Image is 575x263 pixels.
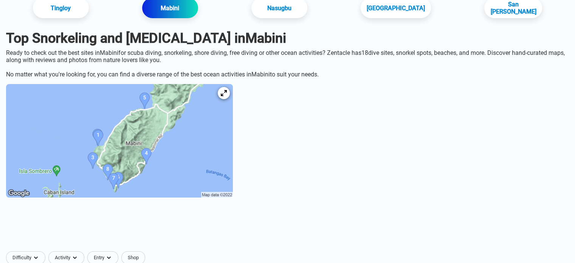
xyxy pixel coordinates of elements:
img: dropdown caret [106,255,112,261]
span: Activity [55,255,70,261]
img: Mabini dive site map [6,84,233,198]
span: Difficulty [12,255,31,261]
span: Entry [94,255,104,261]
iframe: Advertisement [104,211,471,245]
img: dropdown caret [33,255,39,261]
img: dropdown caret [72,255,78,261]
h1: Top Snorkeling and [MEDICAL_DATA] in Mabini [6,30,569,46]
